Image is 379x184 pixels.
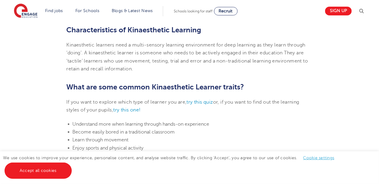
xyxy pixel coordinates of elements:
a: Cookie settings [303,156,335,160]
span: Become easily bored in a traditional classroom [73,129,175,135]
img: Engage Education [14,4,38,19]
a: Sign up [325,7,352,15]
a: try this quiz [187,99,213,105]
span: Understand more when learning through hands-on experience [73,121,209,127]
p: If you want to explore which type of learner you are, or, if you want to find out the learning st... [67,98,313,114]
span: Recruit [219,9,233,13]
span: Learn through movement [73,137,129,143]
a: Accept all cookies [5,163,72,179]
a: try this one! [113,107,140,113]
span: We use cookies to improve your experience, personalise content, and analyse website traffic. By c... [3,156,341,173]
span: What are some common Kinaesthetic Learner traits? [67,83,244,91]
b: Characteristics of Kinaesthetic Learning [67,26,201,34]
span: Enjoy sports and physical activity [73,145,144,151]
span: Kinaesthetic learners need a multi-sensory learning environment for deep learning as they learn t... [67,42,308,72]
a: For Schools [75,8,99,13]
span: Schools looking for staff [174,9,213,13]
a: Recruit [214,7,238,15]
a: Find jobs [45,8,63,13]
a: Blogs & Latest News [112,8,153,13]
